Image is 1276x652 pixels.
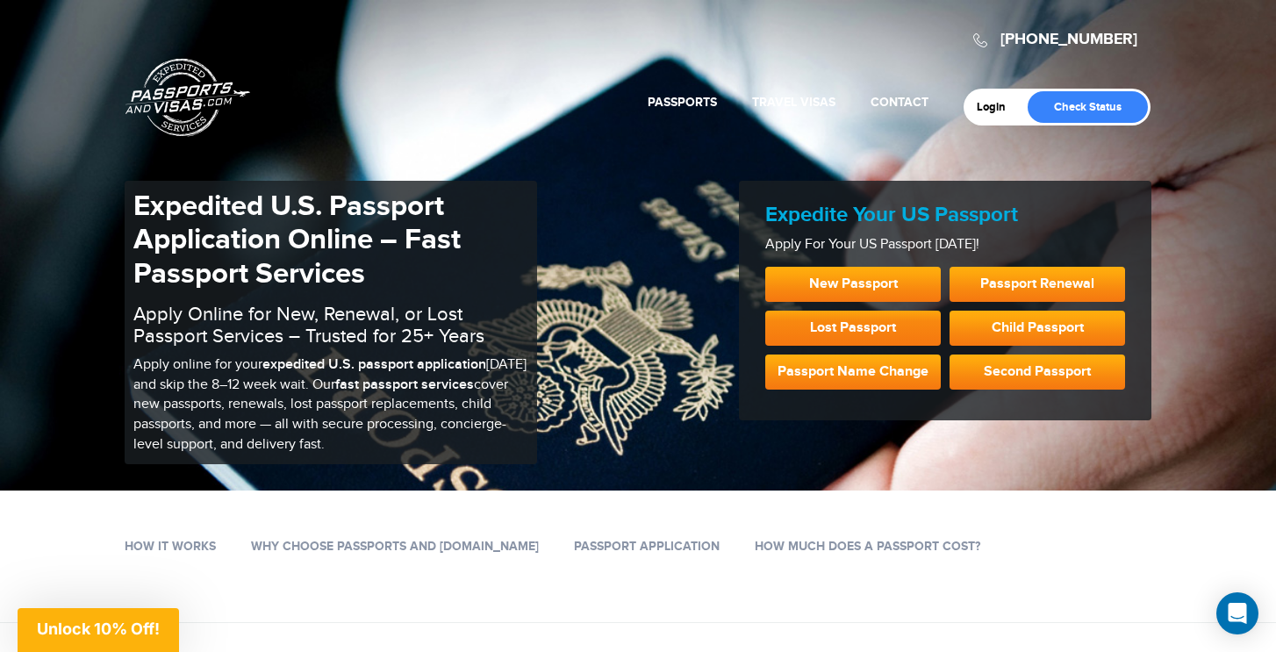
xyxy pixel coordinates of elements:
a: Why Choose Passports and [DOMAIN_NAME] [251,539,539,554]
b: fast passport services [335,376,474,393]
a: [PHONE_NUMBER] [1000,30,1137,49]
p: Apply online for your [DATE] and skip the 8–12 week wait. Our cover new passports, renewals, lost... [133,355,528,455]
h2: Apply Online for New, Renewal, or Lost Passport Services – Trusted for 25+ Years [133,304,528,346]
a: Travel Visas [752,95,835,110]
a: New Passport [765,267,941,302]
h1: Expedited U.S. Passport Application Online – Fast Passport Services [133,190,528,290]
a: Passport Name Change [765,355,941,390]
div: Open Intercom Messenger [1216,592,1258,634]
h2: Expedite Your US Passport [765,203,1125,228]
b: expedited U.S. passport application [262,356,486,373]
p: Apply For Your US Passport [DATE]! [765,235,1125,255]
a: Passport Renewal [950,267,1125,302]
a: Lost Passport [765,311,941,346]
a: Contact [871,95,928,110]
a: Passport Application [574,539,720,554]
a: How Much Does a Passport Cost? [755,539,980,554]
span: Unlock 10% Off! [37,620,160,638]
div: Unlock 10% Off! [18,608,179,652]
a: Passports [648,95,717,110]
a: Login [977,100,1018,114]
a: Passports & [DOMAIN_NAME] [125,58,250,137]
a: Child Passport [950,311,1125,346]
a: How it works [125,539,216,554]
a: Second Passport [950,355,1125,390]
a: Check Status [1028,91,1148,123]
